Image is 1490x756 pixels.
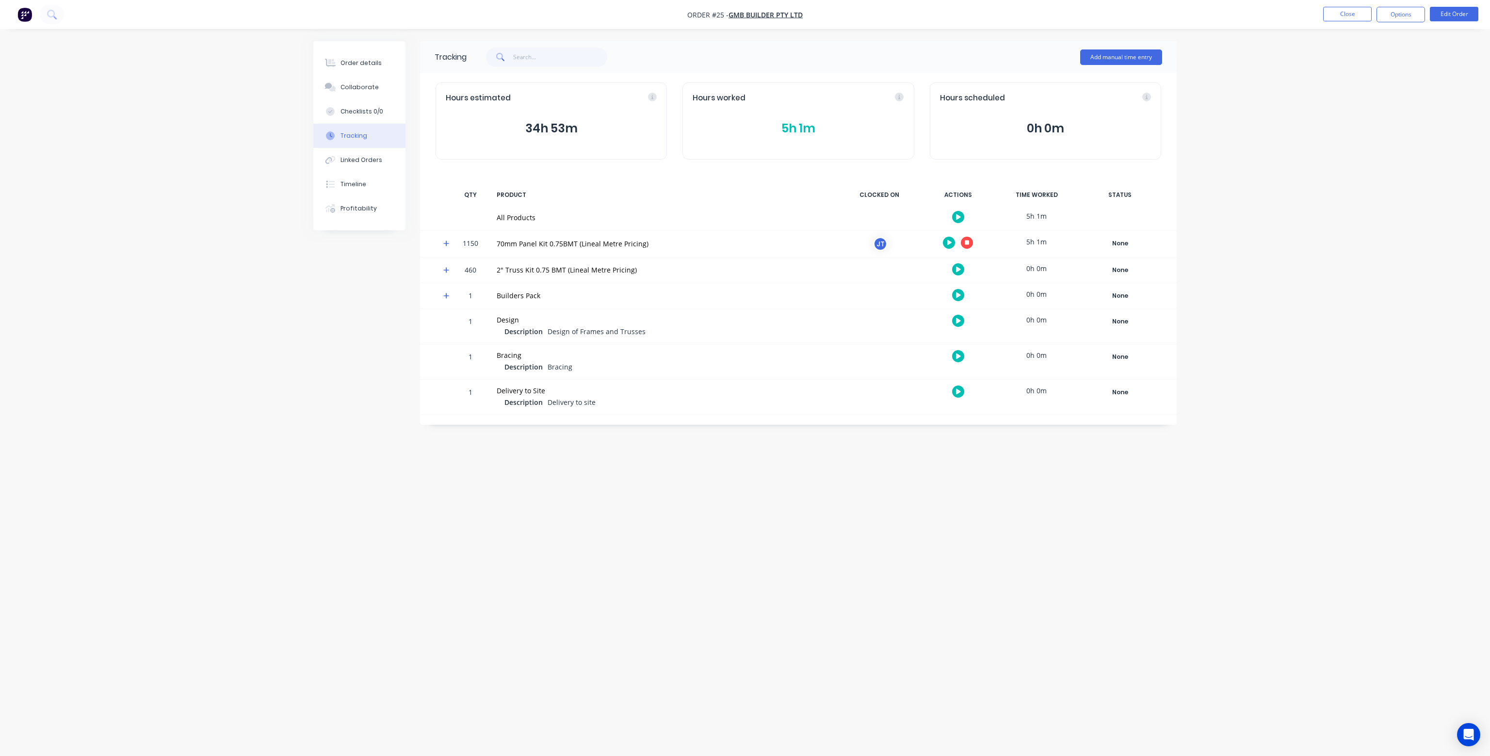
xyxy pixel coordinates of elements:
div: TIME WORKED [1000,185,1073,205]
div: 0h 0m [1000,309,1073,331]
div: Timeline [340,180,366,189]
div: Collaborate [340,83,379,92]
div: Checklists 0/0 [340,107,383,116]
div: 1 [456,346,485,379]
div: Builders Pack [497,290,831,301]
div: 0h 0m [1000,380,1073,402]
div: Profitability [340,204,377,213]
button: None [1085,263,1155,277]
span: Description [504,397,543,407]
button: Collaborate [313,75,405,99]
span: Order #25 - [687,10,729,19]
div: Order details [340,59,382,67]
div: All Products [497,212,831,223]
button: None [1085,237,1155,250]
span: Bracing [548,362,572,371]
span: Delivery to site [548,398,596,407]
div: 1150 [456,232,485,257]
div: Open Intercom Messenger [1457,723,1480,746]
button: Edit Order [1430,7,1478,21]
button: None [1085,315,1155,328]
div: 70mm Panel Kit 0.75BMT (Lineal Metre Pricing) [497,239,831,249]
div: 1 [456,381,485,415]
div: 0h 0m [1000,344,1073,366]
div: STATUS [1079,185,1161,205]
div: QTY [456,185,485,205]
div: ACTIONS [922,185,994,205]
div: Delivery to Site [497,386,831,396]
button: Timeline [313,172,405,196]
a: GMB Builder Pty Ltd [729,10,803,19]
span: Hours worked [693,93,745,104]
input: Search... [513,48,608,67]
img: Factory [17,7,32,22]
div: Tracking [340,131,367,140]
div: 5h 1m [1000,231,1073,253]
button: Order details [313,51,405,75]
span: Design of Frames and Trusses [548,327,646,336]
button: Linked Orders [313,148,405,172]
div: None [1085,351,1155,363]
div: 1 [456,285,485,308]
div: 1 [456,310,485,344]
span: Hours estimated [446,93,511,104]
button: 5h 1m [693,119,904,138]
div: CLOCKED ON [843,185,916,205]
div: None [1085,237,1155,250]
button: None [1085,289,1155,303]
span: Description [504,326,543,337]
div: None [1085,264,1155,276]
button: Tracking [313,124,405,148]
button: None [1085,386,1155,399]
div: Linked Orders [340,156,382,164]
button: Profitability [313,196,405,221]
div: None [1085,290,1155,302]
div: None [1085,315,1155,328]
span: Description [504,362,543,372]
span: Hours scheduled [940,93,1005,104]
button: Add manual time entry [1080,49,1162,65]
button: 0h 0m [940,119,1151,138]
div: 460 [456,259,485,283]
div: 2" Truss Kit 0.75 BMT (Lineal Metre Pricing) [497,265,831,275]
div: Bracing [497,350,831,360]
div: Design [497,315,831,325]
div: JT [873,237,888,251]
button: None [1085,350,1155,364]
div: 5h 1m [1000,205,1073,227]
div: 0h 0m [1000,257,1073,279]
div: 0h 0m [1000,283,1073,305]
button: 34h 53m [446,119,657,138]
div: None [1085,386,1155,399]
button: Checklists 0/0 [313,99,405,124]
div: PRODUCT [491,185,837,205]
button: Options [1377,7,1425,22]
button: Close [1323,7,1372,21]
div: Tracking [435,51,467,63]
